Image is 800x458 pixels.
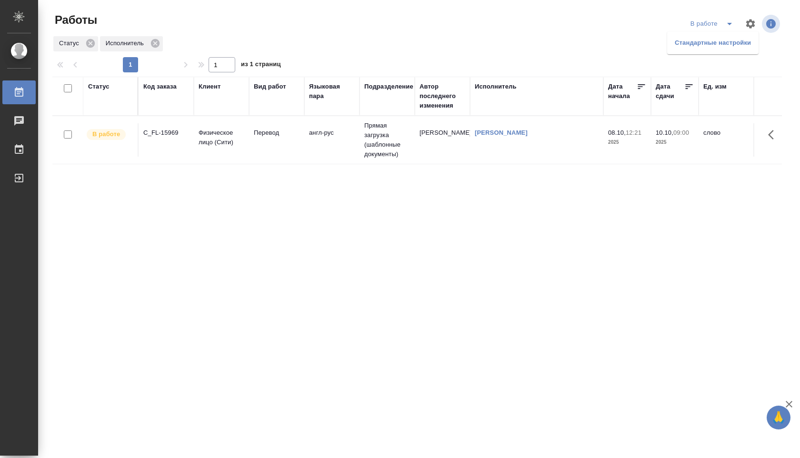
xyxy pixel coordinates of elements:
td: слово [699,123,754,157]
span: Работы [52,12,97,28]
p: 09:00 [673,129,689,136]
div: Статус [88,82,110,91]
a: [PERSON_NAME] [475,129,528,136]
span: из 1 страниц [241,59,281,72]
li: Стандартные настройки [667,35,759,50]
p: 10.10, [656,129,673,136]
div: Ед. изм [703,82,727,91]
div: Языковая пара [309,82,355,101]
div: Автор последнего изменения [420,82,465,110]
div: Подразделение [364,82,413,91]
p: Исполнитель [106,39,147,48]
button: Здесь прячутся важные кнопки [762,123,785,146]
div: Дата сдачи [656,82,684,101]
p: 2025 [656,138,694,147]
span: 🙏 [770,408,787,428]
div: Дата начала [608,82,637,101]
div: Исполнитель [475,82,517,91]
p: Статус [59,39,82,48]
div: Исполнитель выполняет работу [86,128,133,141]
td: Прямая загрузка (шаблонные документы) [360,116,415,164]
div: C_FL-15969 [143,128,189,138]
span: Посмотреть информацию [762,15,782,33]
td: [PERSON_NAME] [415,123,470,157]
p: 08.10, [608,129,626,136]
div: Клиент [199,82,220,91]
p: Перевод [254,128,300,138]
button: 🙏 [767,406,790,429]
p: Физическое лицо (Сити) [199,128,244,147]
div: split button [688,16,739,31]
div: Код заказа [143,82,177,91]
td: англ-рус [304,123,360,157]
p: 2025 [608,138,646,147]
div: Статус [53,36,98,51]
div: Исполнитель [100,36,163,51]
div: Вид работ [254,82,286,91]
p: 12:21 [626,129,641,136]
span: Настроить таблицу [739,12,762,35]
p: В работе [92,129,120,139]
